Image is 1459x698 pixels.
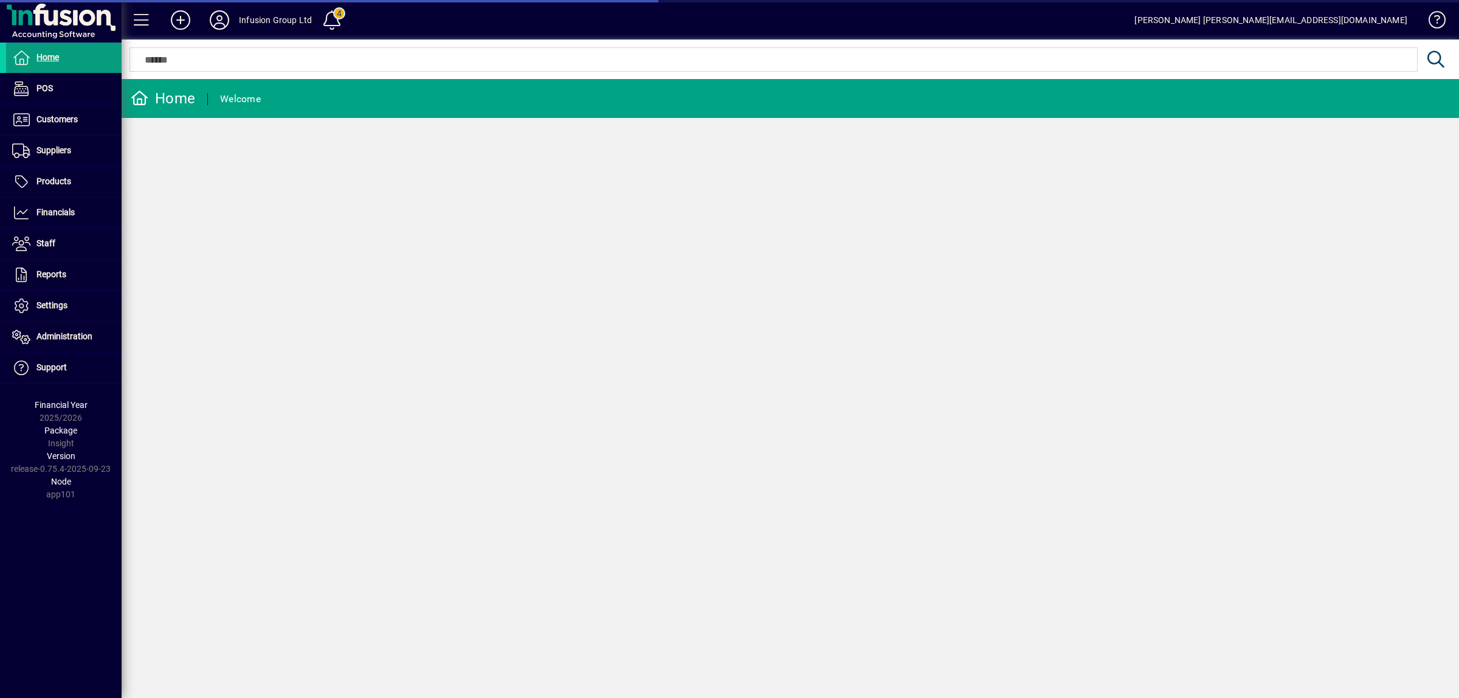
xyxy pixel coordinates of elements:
[36,114,78,124] span: Customers
[1134,10,1407,30] div: [PERSON_NAME] [PERSON_NAME][EMAIL_ADDRESS][DOMAIN_NAME]
[239,10,312,30] div: Infusion Group Ltd
[36,269,66,279] span: Reports
[6,105,122,135] a: Customers
[36,207,75,217] span: Financials
[6,322,122,352] a: Administration
[131,89,195,108] div: Home
[220,89,261,109] div: Welcome
[36,331,92,341] span: Administration
[36,362,67,372] span: Support
[161,9,200,31] button: Add
[36,300,67,310] span: Settings
[44,426,77,435] span: Package
[36,52,59,62] span: Home
[6,353,122,383] a: Support
[36,145,71,155] span: Suppliers
[1419,2,1444,42] a: Knowledge Base
[6,74,122,104] a: POS
[6,291,122,321] a: Settings
[36,238,55,248] span: Staff
[35,400,88,410] span: Financial Year
[51,477,71,486] span: Node
[6,260,122,290] a: Reports
[6,136,122,166] a: Suppliers
[6,167,122,197] a: Products
[47,451,75,461] span: Version
[6,229,122,259] a: Staff
[200,9,239,31] button: Profile
[36,83,53,93] span: POS
[6,198,122,228] a: Financials
[36,176,71,186] span: Products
